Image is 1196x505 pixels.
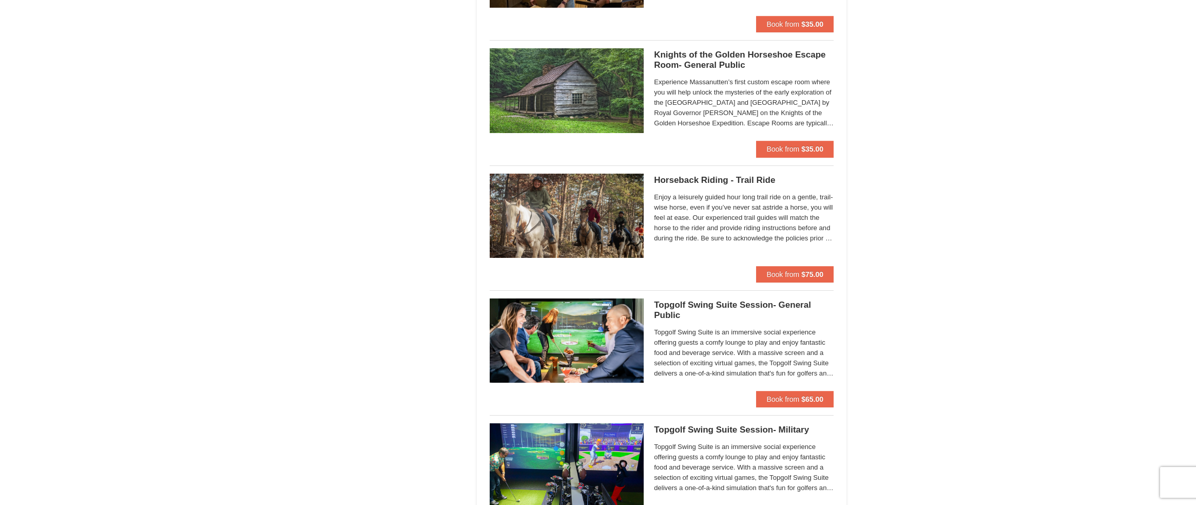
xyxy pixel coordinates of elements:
span: Topgolf Swing Suite is an immersive social experience offering guests a comfy lounge to play and ... [654,442,834,493]
h5: Topgolf Swing Suite Session- General Public [654,300,834,321]
h5: Horseback Riding - Trail Ride [654,175,834,185]
strong: $35.00 [801,145,823,153]
img: 21584748-79-4e8ac5ed.jpg [490,174,644,258]
img: 19664770-17-d333e4c3.jpg [490,298,644,383]
h5: Topgolf Swing Suite Session- Military [654,425,834,435]
span: Experience Massanutten’s first custom escape room where you will help unlock the mysteries of the... [654,77,834,128]
button: Book from $35.00 [756,141,834,157]
button: Book from $65.00 [756,391,834,407]
span: Enjoy a leisurely guided hour long trail ride on a gentle, trail-wise horse, even if you’ve never... [654,192,834,244]
img: 6619913-491-e8ed24e0.jpg [490,48,644,133]
button: Book from $35.00 [756,16,834,32]
span: Topgolf Swing Suite is an immersive social experience offering guests a comfy lounge to play and ... [654,327,834,379]
button: Book from $75.00 [756,266,834,283]
h5: Knights of the Golden Horseshoe Escape Room- General Public [654,50,834,70]
strong: $65.00 [801,395,823,403]
span: Book from [766,395,799,403]
span: Book from [766,145,799,153]
strong: $35.00 [801,20,823,28]
span: Book from [766,270,799,278]
strong: $75.00 [801,270,823,278]
span: Book from [766,20,799,28]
